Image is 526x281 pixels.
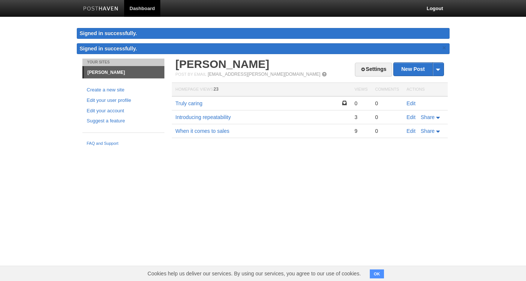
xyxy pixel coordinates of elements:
span: Cookies help us deliver our services. By using our services, you agree to our use of cookies. [140,266,368,281]
a: Create a new site [87,86,160,94]
th: Actions [403,83,448,97]
a: New Post [394,63,443,76]
a: Introducing repeatability [176,114,231,120]
a: Edit your user profile [87,97,160,104]
div: 0 [375,100,399,107]
div: 0 [375,128,399,134]
th: Homepage Views [172,83,351,97]
span: Share [421,114,435,120]
span: 23 [214,87,218,92]
th: Comments [371,83,403,97]
span: Post by Email [176,72,207,77]
a: [EMAIL_ADDRESS][PERSON_NAME][DOMAIN_NAME] [208,72,320,77]
a: × [441,43,448,53]
a: [PERSON_NAME] [176,58,270,70]
a: Edit [407,114,416,120]
a: Edit [407,128,416,134]
img: Posthaven-bar [83,6,119,12]
a: Edit [407,100,416,106]
a: Settings [355,63,392,77]
div: 9 [355,128,368,134]
div: 3 [355,114,368,121]
div: 0 [355,100,368,107]
span: Share [421,128,435,134]
div: 0 [375,114,399,121]
a: [PERSON_NAME] [84,66,164,78]
button: OK [370,269,384,278]
a: Suggest a feature [87,117,160,125]
a: Truly caring [176,100,203,106]
a: FAQ and Support [87,140,160,147]
a: When it comes to sales [176,128,230,134]
a: Edit your account [87,107,160,115]
th: Views [351,83,371,97]
div: Signed in successfully. [77,28,450,39]
li: Your Sites [82,59,164,66]
span: Signed in successfully. [80,46,137,51]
